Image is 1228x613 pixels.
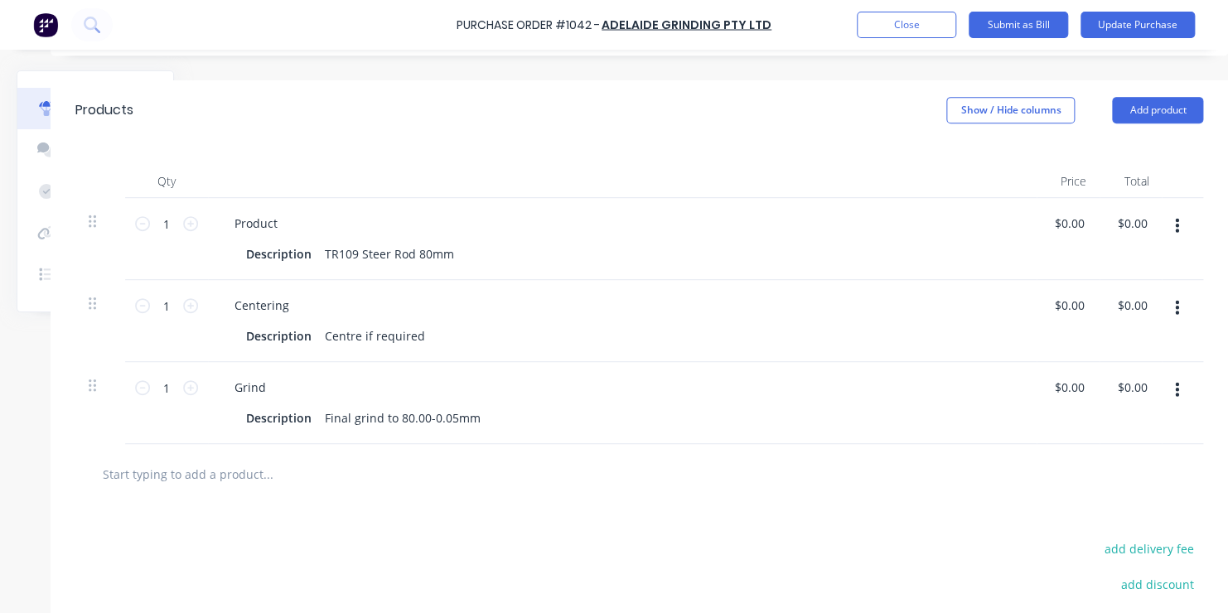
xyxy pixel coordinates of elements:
button: Close [857,12,956,38]
div: Description [239,324,318,348]
div: Final grind to 80.00-0.05mm [318,406,487,430]
div: Description [239,406,318,430]
button: Add product [1112,97,1203,123]
div: Centering [221,293,302,317]
button: Linked Orders [17,212,173,253]
input: Start typing to add a product... [102,457,433,490]
div: Purchase Order #1042 - [457,17,600,34]
div: TR109 Steer Rod 80mm [318,242,461,266]
button: Update Purchase [1081,12,1195,38]
div: Qty [125,165,208,198]
button: add discount [1111,573,1203,595]
div: Grind [221,375,279,399]
div: Description [239,242,318,266]
button: add delivery fee [1095,538,1203,559]
img: Factory [33,12,58,37]
button: Submit as Bill [969,12,1068,38]
button: Timeline [17,253,173,295]
div: Total [1100,165,1163,198]
div: Centre if required [318,324,432,348]
div: Products [75,100,133,120]
div: Price [1037,165,1100,198]
a: Adelaide Grinding Pty Ltd [602,17,771,33]
button: Collaborate [17,129,173,171]
button: Show / Hide columns [946,97,1075,123]
button: Checklists 0/0 [17,171,173,212]
div: Product [221,211,291,235]
button: Purchase details [17,88,173,129]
